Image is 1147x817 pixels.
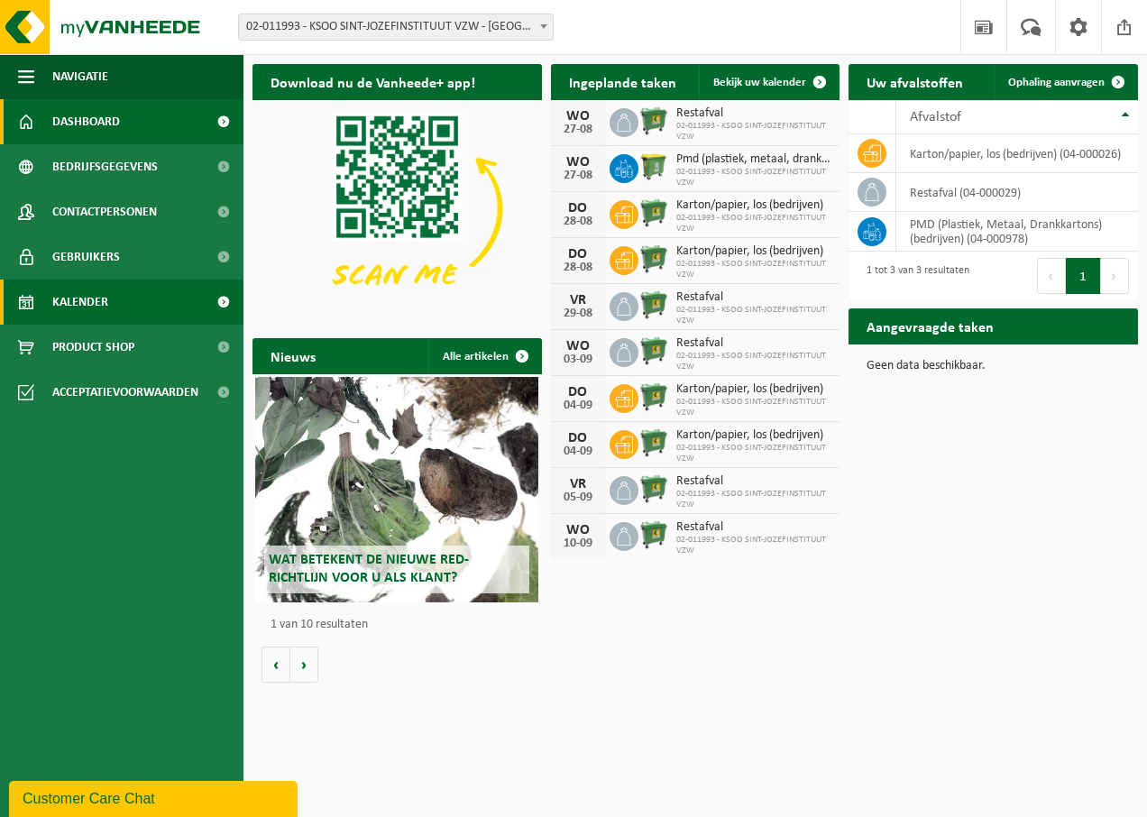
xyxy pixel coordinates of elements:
span: Karton/papier, los (bedrijven) [676,428,831,443]
span: 02-011993 - KSOO SINT-JOZEFINSTITUUT VZW - OOSTENDE [238,14,554,41]
span: 02-011993 - KSOO SINT-JOZEFINSTITUUT VZW [676,121,831,142]
div: 1 tot 3 van 3 resultaten [858,256,969,296]
div: 28-08 [560,216,596,228]
span: 02-011993 - KSOO SINT-JOZEFINSTITUUT VZW [676,305,831,326]
h2: Aangevraagde taken [849,308,1012,344]
span: Product Shop [52,325,134,370]
div: DO [560,431,596,445]
div: 28-08 [560,262,596,274]
img: WB-0770-HPE-GN-01 [638,427,669,458]
span: 02-011993 - KSOO SINT-JOZEFINSTITUUT VZW [676,535,831,556]
iframe: chat widget [9,777,301,817]
span: 02-011993 - KSOO SINT-JOZEFINSTITUUT VZW [676,489,831,510]
div: 04-09 [560,399,596,412]
a: Ophaling aanvragen [994,64,1136,100]
div: 29-08 [560,308,596,320]
a: Alle artikelen [428,338,540,374]
span: Contactpersonen [52,189,157,234]
button: Volgende [290,647,318,683]
button: 1 [1066,258,1101,294]
p: Geen data beschikbaar. [867,360,1120,372]
div: DO [560,385,596,399]
img: WB-0770-HPE-GN-01 [638,519,669,550]
div: VR [560,477,596,491]
button: Previous [1037,258,1066,294]
span: Kalender [52,280,108,325]
img: WB-0770-HPE-GN-50 [638,151,669,182]
span: Bedrijfsgegevens [52,144,158,189]
span: 02-011993 - KSOO SINT-JOZEFINSTITUUT VZW [676,259,831,280]
h2: Nieuws [252,338,334,373]
div: 03-09 [560,353,596,366]
span: Wat betekent de nieuwe RED-richtlijn voor u als klant? [269,553,469,584]
td: PMD (Plastiek, Metaal, Drankkartons) (bedrijven) (04-000978) [896,212,1138,252]
p: 1 van 10 resultaten [271,619,533,631]
div: WO [560,523,596,537]
div: VR [560,293,596,308]
h2: Uw afvalstoffen [849,64,981,99]
a: Bekijk uw kalender [699,64,838,100]
div: WO [560,339,596,353]
div: 10-09 [560,537,596,550]
span: Bekijk uw kalender [713,77,806,88]
h2: Download nu de Vanheede+ app! [252,64,493,99]
span: 02-011993 - KSOO SINT-JOZEFINSTITUUT VZW [676,167,831,188]
div: 04-09 [560,445,596,458]
div: DO [560,247,596,262]
span: Acceptatievoorwaarden [52,370,198,415]
span: Dashboard [52,99,120,144]
img: WB-0770-HPE-GN-01 [638,197,669,228]
span: Afvalstof [910,110,961,124]
div: DO [560,201,596,216]
img: WB-0770-HPE-GN-01 [638,289,669,320]
div: 27-08 [560,170,596,182]
span: Karton/papier, los (bedrijven) [676,244,831,259]
div: 27-08 [560,124,596,136]
img: WB-0770-HPE-GN-01 [638,106,669,136]
a: Wat betekent de nieuwe RED-richtlijn voor u als klant? [255,377,538,602]
span: 02-011993 - KSOO SINT-JOZEFINSTITUUT VZW [676,351,831,372]
div: WO [560,109,596,124]
td: restafval (04-000029) [896,173,1138,212]
div: 05-09 [560,491,596,504]
button: Next [1101,258,1129,294]
div: WO [560,155,596,170]
span: Pmd (plastiek, metaal, drankkartons) (bedrijven) [676,152,831,167]
span: Restafval [676,106,831,121]
img: WB-0770-HPE-GN-01 [638,473,669,504]
span: 02-011993 - KSOO SINT-JOZEFINSTITUUT VZW [676,397,831,418]
span: Restafval [676,290,831,305]
button: Vorige [262,647,290,683]
span: Restafval [676,336,831,351]
span: Karton/papier, los (bedrijven) [676,198,831,213]
img: WB-0770-HPE-GN-01 [638,335,669,366]
span: 02-011993 - KSOO SINT-JOZEFINSTITUUT VZW - OOSTENDE [239,14,553,40]
img: WB-0770-HPE-GN-01 [638,381,669,412]
img: WB-0770-HPE-GN-01 [638,243,669,274]
h2: Ingeplande taken [551,64,694,99]
span: Ophaling aanvragen [1008,77,1105,88]
span: Restafval [676,474,831,489]
td: karton/papier, los (bedrijven) (04-000026) [896,134,1138,173]
span: Restafval [676,520,831,535]
span: 02-011993 - KSOO SINT-JOZEFINSTITUUT VZW [676,443,831,464]
span: Navigatie [52,54,108,99]
span: 02-011993 - KSOO SINT-JOZEFINSTITUUT VZW [676,213,831,234]
span: Gebruikers [52,234,120,280]
img: Download de VHEPlus App [252,100,542,317]
span: Karton/papier, los (bedrijven) [676,382,831,397]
